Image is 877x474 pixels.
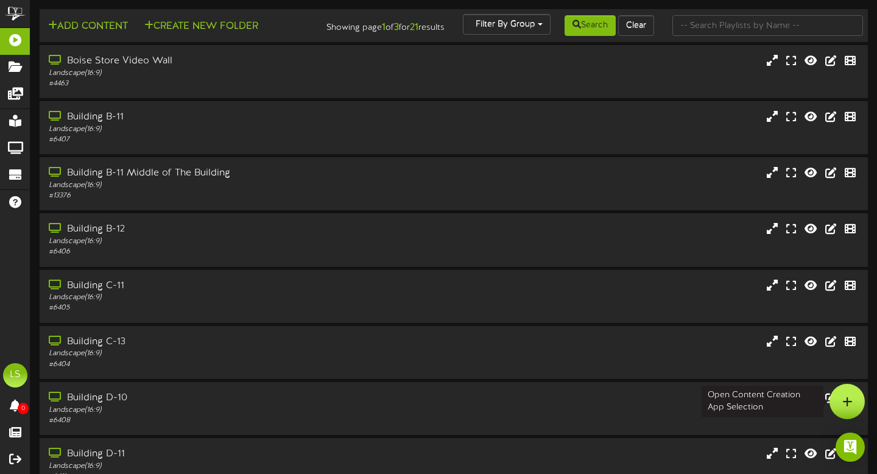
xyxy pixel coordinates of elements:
[314,14,454,35] div: Showing page of for results
[565,15,616,36] button: Search
[410,22,418,33] strong: 21
[836,433,865,462] div: Open Intercom Messenger
[49,405,376,416] div: Landscape ( 16:9 )
[49,416,376,426] div: # 6408
[49,180,376,191] div: Landscape ( 16:9 )
[49,391,376,405] div: Building D-10
[49,166,376,180] div: Building B-11 Middle of The Building
[49,359,376,370] div: # 6404
[18,403,29,414] span: 0
[49,191,376,201] div: # 13376
[49,292,376,303] div: Landscape ( 16:9 )
[49,54,376,68] div: Boise Store Video Wall
[672,15,864,36] input: -- Search Playlists by Name --
[382,22,386,33] strong: 1
[49,279,376,293] div: Building C-11
[49,303,376,313] div: # 6405
[49,348,376,359] div: Landscape ( 16:9 )
[49,135,376,145] div: # 6407
[49,447,376,461] div: Building D-11
[618,15,654,36] button: Clear
[394,22,399,33] strong: 3
[49,335,376,349] div: Building C-13
[49,110,376,124] div: Building B-11
[141,19,262,34] button: Create New Folder
[49,236,376,247] div: Landscape ( 16:9 )
[49,68,376,79] div: Landscape ( 16:9 )
[44,19,132,34] button: Add Content
[49,461,376,472] div: Landscape ( 16:9 )
[49,222,376,236] div: Building B-12
[3,363,27,387] div: LS
[49,79,376,89] div: # 4463
[49,124,376,135] div: Landscape ( 16:9 )
[49,247,376,257] div: # 6406
[463,14,551,35] button: Filter By Group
